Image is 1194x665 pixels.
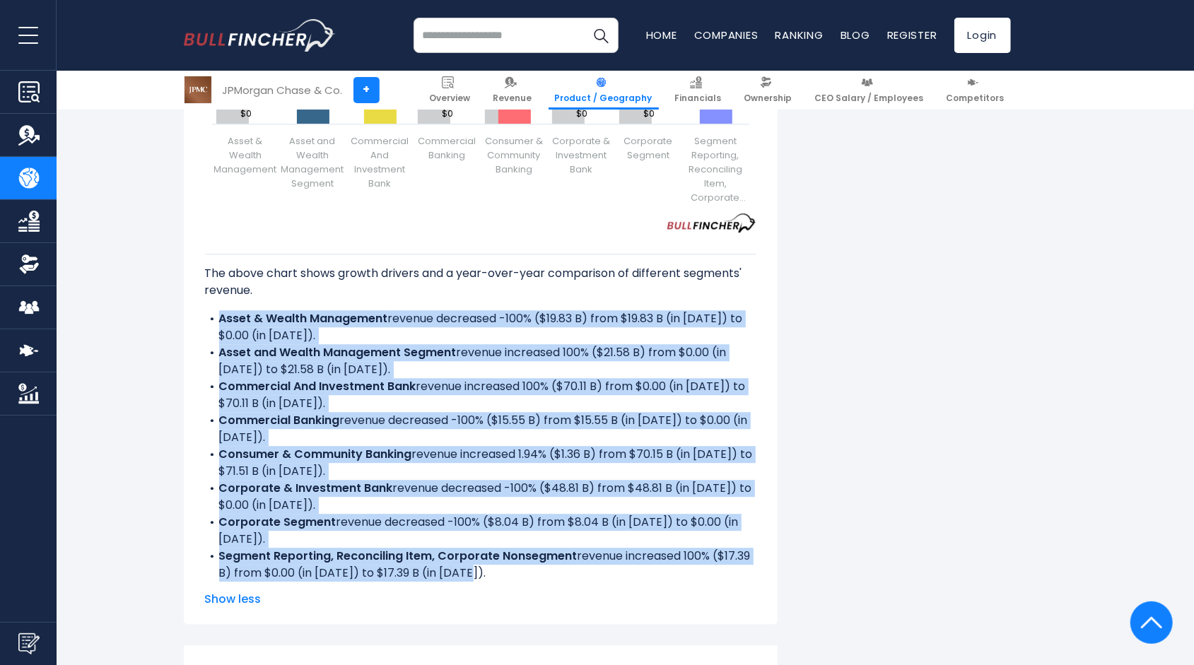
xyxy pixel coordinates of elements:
[483,134,546,177] span: Consumer & Community Banking
[205,591,756,608] span: Show less
[349,134,411,191] span: Commercial And Investment Bank
[214,134,277,177] span: Asset & Wealth Management
[694,28,759,42] a: Companies
[617,134,680,163] span: Corporate Segment
[775,28,824,42] a: Ranking
[18,254,40,275] img: Ownership
[550,134,613,177] span: Corporate & Investment Bank
[219,378,416,394] b: Commercial And Investment Bank
[887,28,937,42] a: Register
[205,265,756,299] p: The above chart shows growth drivers and a year-over-year comparison of different segments' revenue.
[205,446,756,480] li: revenue increased 1.94% ($1.36 B) from $70.15 B (in [DATE]) to $71.51 B (in [DATE]).
[815,93,924,104] span: CEO Salary / Employees
[205,514,756,548] li: revenue decreased -100% ($8.04 B) from $8.04 B (in [DATE]) to $0.00 (in [DATE]).
[493,93,532,104] span: Revenue
[744,93,792,104] span: Ownership
[416,134,479,163] span: Commercial Banking
[205,412,756,446] li: revenue decreased -100% ($15.55 B) from $15.55 B (in [DATE]) to $0.00 (in [DATE]).
[184,19,336,52] a: Go to homepage
[809,71,930,110] a: CEO Salary / Employees
[353,77,380,103] a: +
[184,19,336,52] img: bullfincher logo
[205,548,756,582] li: revenue increased 100% ($17.39 B) from $0.00 (in [DATE]) to $17.39 B (in [DATE]).
[841,28,870,42] a: Blog
[940,71,1011,110] a: Competitors
[555,93,652,104] span: Product / Geography
[219,548,578,564] b: Segment Reporting, Reconciling Item, Corporate Nonsegment
[205,344,756,378] li: revenue increased 100% ($21.58 B) from $0.00 (in [DATE]) to $21.58 B (in [DATE]).
[549,71,659,110] a: Product / Geography
[577,107,588,120] span: $0
[205,310,756,344] li: revenue decreased -100% ($19.83 B) from $19.83 B (in [DATE]) to $0.00 (in [DATE]).
[443,107,454,120] span: $0
[487,71,539,110] a: Revenue
[241,107,252,120] span: $0
[281,134,344,191] span: Asset and Wealth Management Segment
[684,134,747,205] span: Segment Reporting, Reconciling Item, Corporate Nonsegment
[738,71,799,110] a: Ownership
[430,93,471,104] span: Overview
[219,480,393,496] b: Corporate & Investment Bank
[947,93,1005,104] span: Competitors
[646,28,677,42] a: Home
[583,18,619,53] button: Search
[223,82,343,98] div: JPMorgan Chase & Co.
[423,71,477,110] a: Overview
[185,76,211,103] img: JPM logo
[205,480,756,514] li: revenue decreased -100% ($48.81 B) from $48.81 B (in [DATE]) to $0.00 (in [DATE]).
[219,446,412,462] b: Consumer & Community Banking
[954,18,1011,53] a: Login
[205,378,756,412] li: revenue increased 100% ($70.11 B) from $0.00 (in [DATE]) to $70.11 B (in [DATE]).
[675,93,722,104] span: Financials
[669,71,728,110] a: Financials
[219,344,457,360] b: Asset and Wealth Management Segment
[219,412,340,428] b: Commercial Banking
[219,310,388,326] b: Asset & Wealth Management
[219,514,336,530] b: Corporate Segment
[644,107,655,120] span: $0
